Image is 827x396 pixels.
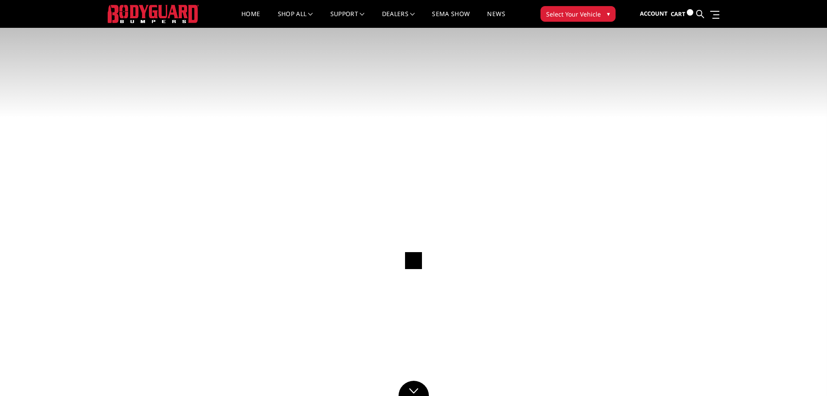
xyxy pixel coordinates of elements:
[108,5,199,23] img: BODYGUARD BUMPERS
[640,2,668,26] a: Account
[487,11,505,28] a: News
[640,10,668,17] span: Account
[540,6,616,22] button: Select Your Vehicle
[278,11,313,28] a: shop all
[382,11,415,28] a: Dealers
[330,11,365,28] a: Support
[546,10,601,19] span: Select Your Vehicle
[671,2,693,26] a: Cart
[241,11,260,28] a: Home
[607,9,610,18] span: ▾
[432,11,470,28] a: SEMA Show
[399,381,429,396] a: Click to Down
[671,10,685,18] span: Cart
